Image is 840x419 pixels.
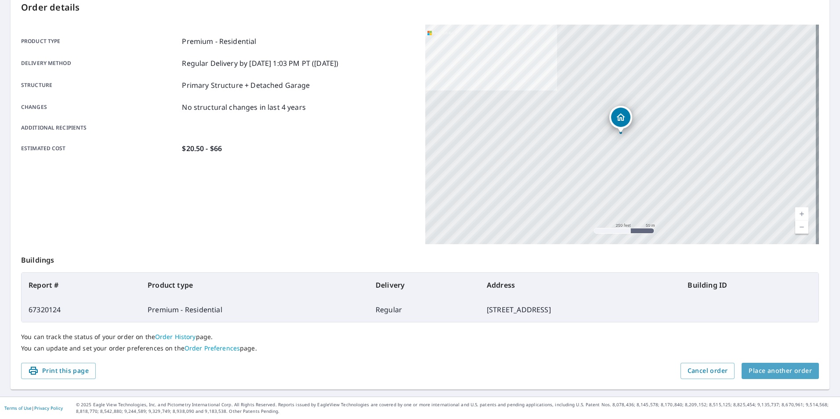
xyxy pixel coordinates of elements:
[76,401,836,415] p: © 2025 Eagle View Technologies, Inc. and Pictometry International Corp. All Rights Reserved. Repo...
[21,80,178,90] p: Structure
[742,363,819,379] button: Place another order
[480,297,681,322] td: [STREET_ADDRESS]
[4,405,32,411] a: Terms of Use
[795,220,808,234] a: Current Level 17, Zoom Out
[480,273,681,297] th: Address
[22,297,141,322] td: 67320124
[681,363,735,379] button: Cancel order
[21,363,96,379] button: Print this page
[141,273,369,297] th: Product type
[795,207,808,220] a: Current Level 17, Zoom In
[4,405,63,411] p: |
[21,244,819,272] p: Buildings
[182,36,256,47] p: Premium - Residential
[182,102,306,112] p: No structural changes in last 4 years
[182,58,338,69] p: Regular Delivery by [DATE] 1:03 PM PT ([DATE])
[141,297,369,322] td: Premium - Residential
[21,344,819,352] p: You can update and set your order preferences on the page.
[21,1,819,14] p: Order details
[34,405,63,411] a: Privacy Policy
[609,106,632,133] div: Dropped pin, building 1, Residential property, 11 Tiara Imperial, MO 63052
[185,344,240,352] a: Order Preferences
[21,143,178,154] p: Estimated cost
[369,273,480,297] th: Delivery
[28,365,89,376] span: Print this page
[22,273,141,297] th: Report #
[21,36,178,47] p: Product type
[749,365,812,376] span: Place another order
[688,365,728,376] span: Cancel order
[155,332,196,341] a: Order History
[21,333,819,341] p: You can track the status of your order on the page.
[681,273,818,297] th: Building ID
[21,102,178,112] p: Changes
[21,124,178,132] p: Additional recipients
[182,80,310,90] p: Primary Structure + Detached Garage
[369,297,480,322] td: Regular
[21,58,178,69] p: Delivery method
[182,143,222,154] p: $20.50 - $66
